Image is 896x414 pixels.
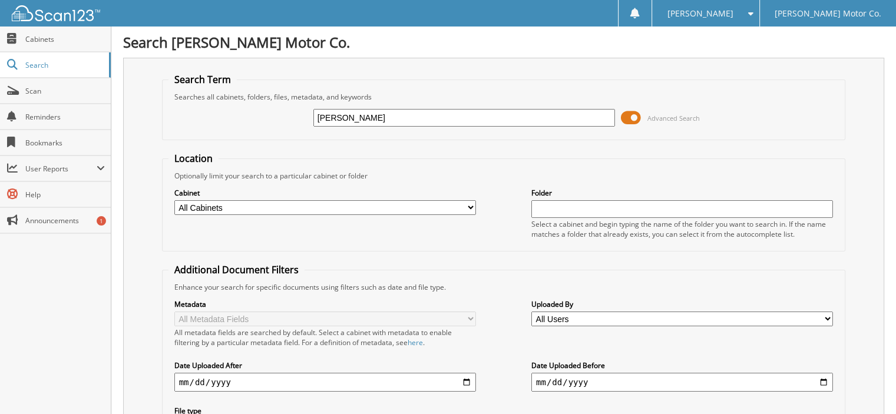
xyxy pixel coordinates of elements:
[174,299,476,309] label: Metadata
[174,360,476,370] label: Date Uploaded After
[25,138,105,148] span: Bookmarks
[168,152,219,165] legend: Location
[531,219,833,239] div: Select a cabinet and begin typing the name of the folder you want to search in. If the name match...
[25,112,105,122] span: Reminders
[168,92,839,102] div: Searches all cabinets, folders, files, metadata, and keywords
[647,114,700,122] span: Advanced Search
[25,164,97,174] span: User Reports
[97,216,106,226] div: 1
[531,360,833,370] label: Date Uploaded Before
[123,32,884,52] h1: Search [PERSON_NAME] Motor Co.
[168,282,839,292] div: Enhance your search for specific documents using filters such as date and file type.
[12,5,100,21] img: scan123-logo-white.svg
[168,171,839,181] div: Optionally limit your search to a particular cabinet or folder
[408,337,423,347] a: here
[25,190,105,200] span: Help
[25,216,105,226] span: Announcements
[168,263,305,276] legend: Additional Document Filters
[775,10,881,17] span: [PERSON_NAME] Motor Co.
[25,86,105,96] span: Scan
[531,188,833,198] label: Folder
[25,60,103,70] span: Search
[531,373,833,392] input: end
[25,34,105,44] span: Cabinets
[174,327,476,347] div: All metadata fields are searched by default. Select a cabinet with metadata to enable filtering b...
[174,188,476,198] label: Cabinet
[667,10,733,17] span: [PERSON_NAME]
[531,299,833,309] label: Uploaded By
[174,373,476,392] input: start
[168,73,237,86] legend: Search Term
